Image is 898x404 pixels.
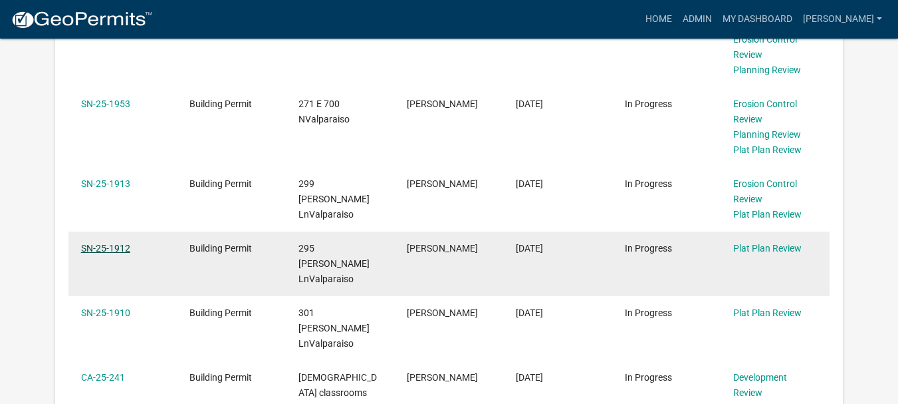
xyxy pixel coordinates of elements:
a: CA-25-241 [81,372,125,383]
a: SN-25-1913 [81,178,130,189]
a: SN-25-1953 [81,99,130,109]
span: In Progress [625,372,672,383]
a: [PERSON_NAME] [798,7,887,32]
span: Church classrooms [298,372,377,398]
span: Building Permit [189,243,252,254]
span: Tracy Thompson [407,178,478,189]
span: 09/30/2025 [516,243,543,254]
a: SN-25-1910 [81,307,130,318]
span: 299 Holst LnValparaiso [298,178,370,220]
span: 10/06/2025 [516,99,543,109]
span: In Progress [625,243,672,254]
a: Home [640,7,677,32]
a: Plat Plan Review [733,144,802,155]
span: Tami Evans [407,99,478,109]
span: Building Permit [189,99,252,109]
a: Admin [677,7,717,32]
span: In Progress [625,178,672,189]
span: Building Permit [189,178,252,189]
a: Plat Plan Review [733,307,802,318]
span: Building Permit [189,372,252,383]
span: Tracy Thompson [407,307,478,318]
span: 09/30/2025 [516,307,543,318]
span: In Progress [625,307,672,318]
span: Calvin Schneider [407,372,478,383]
span: 02/22/2025 [516,372,543,383]
a: Erosion Control Review [733,34,797,60]
a: SN-25-1912 [81,243,130,254]
a: Erosion Control Review [733,178,797,204]
a: Erosion Control Review [733,99,797,124]
a: My Dashboard [717,7,798,32]
a: Planning Review [733,65,801,75]
span: 271 E 700 NValparaiso [298,99,350,124]
a: Planning Review [733,129,801,140]
span: In Progress [625,99,672,109]
span: 295 Holst LnValparaiso [298,243,370,284]
span: 09/30/2025 [516,178,543,189]
span: Building Permit [189,307,252,318]
a: Development Review [733,372,787,398]
a: Plat Plan Review [733,209,802,220]
a: Plat Plan Review [733,243,802,254]
span: Tracy Thompson [407,243,478,254]
span: 301 Holst LnValparaiso [298,307,370,349]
